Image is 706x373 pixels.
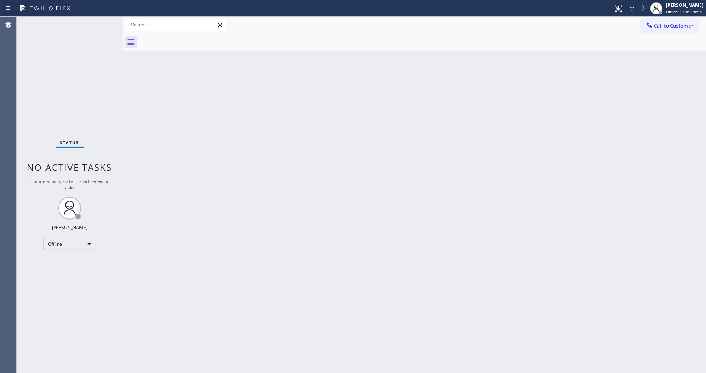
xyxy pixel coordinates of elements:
span: No active tasks [27,161,112,173]
span: Call to Customer [654,22,694,29]
input: Search [125,19,227,31]
div: [PERSON_NAME] [666,2,704,8]
span: Change activity state to start receiving tasks. [30,178,110,191]
span: Status [60,140,79,145]
div: Offline [43,238,96,250]
button: Mute [638,3,648,14]
div: [PERSON_NAME] [52,224,87,231]
button: Call to Customer [641,19,699,33]
span: Offline | 14h 59min [666,9,702,14]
